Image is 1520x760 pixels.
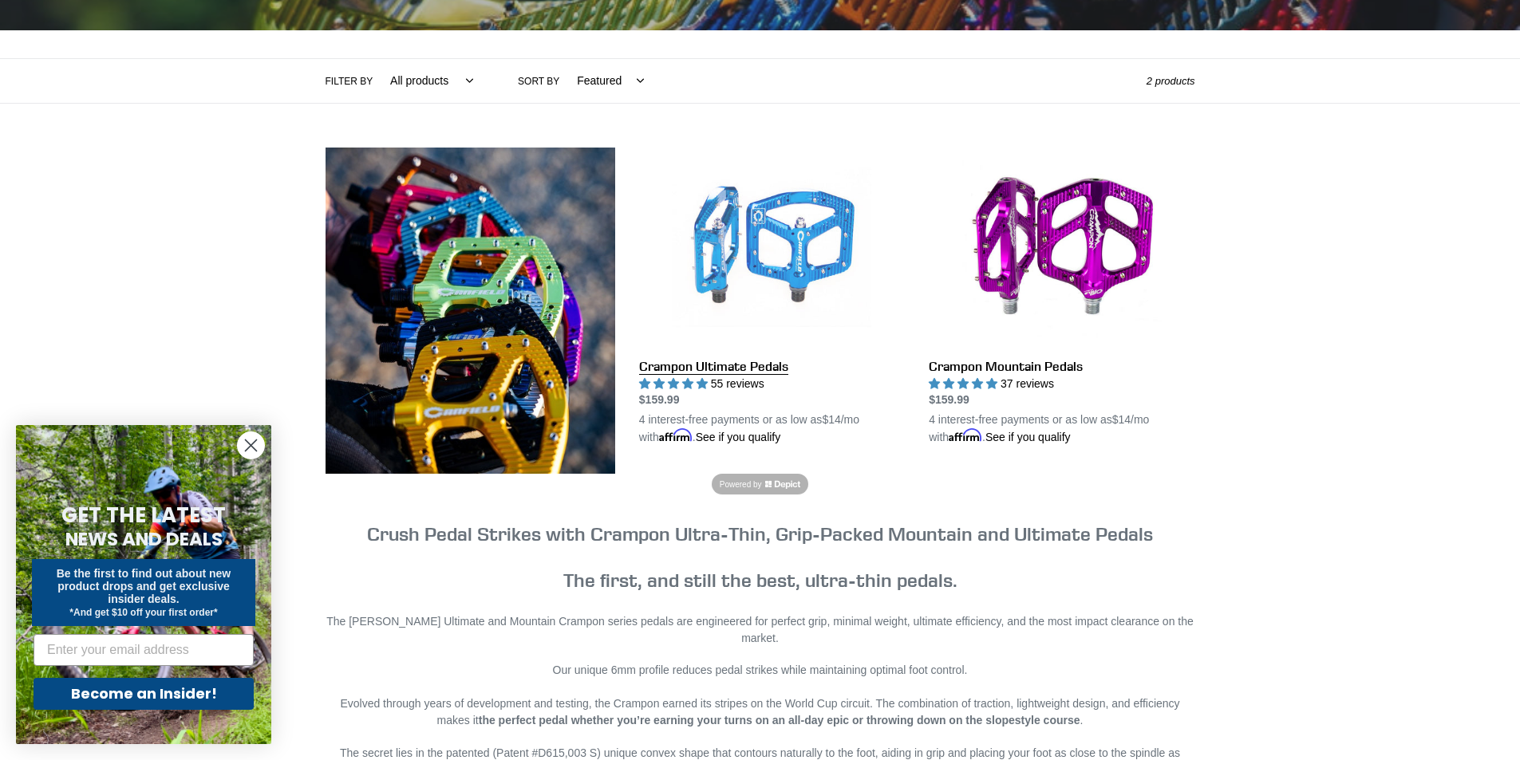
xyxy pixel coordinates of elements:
[65,526,223,552] span: NEWS AND DEALS
[712,474,808,494] a: Powered by
[518,74,559,89] label: Sort by
[34,634,254,666] input: Enter your email address
[326,662,1195,729] p: Our unique 6mm profile reduces pedal strikes while maintaining optimal foot control. Evolved thro...
[1147,75,1195,87] span: 2 products
[479,714,1080,727] strong: the perfect pedal whether you’re earning your turns on an all-day epic or throwing down on the sl...
[237,431,265,459] button: Close dialog
[326,613,1195,647] p: The [PERSON_NAME] Ultimate and Mountain Crampon series pedals are engineered for perfect grip, mi...
[34,678,254,710] button: Become an Insider!
[326,522,1195,591] h3: The first, and still the best, ultra-thin pedals.
[61,501,226,530] span: GET THE LATEST
[720,478,762,490] span: Powered by
[69,607,217,618] span: *And get $10 off your first order*
[57,567,231,605] span: Be the first to find out about new product drops and get exclusive insider deals.
[367,522,1153,545] strong: Crush Pedal Strikes with Crampon Ultra-Thin, Grip-Packed Mountain and Ultimate Pedals
[326,148,615,475] img: Content block image
[326,74,373,89] label: Filter by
